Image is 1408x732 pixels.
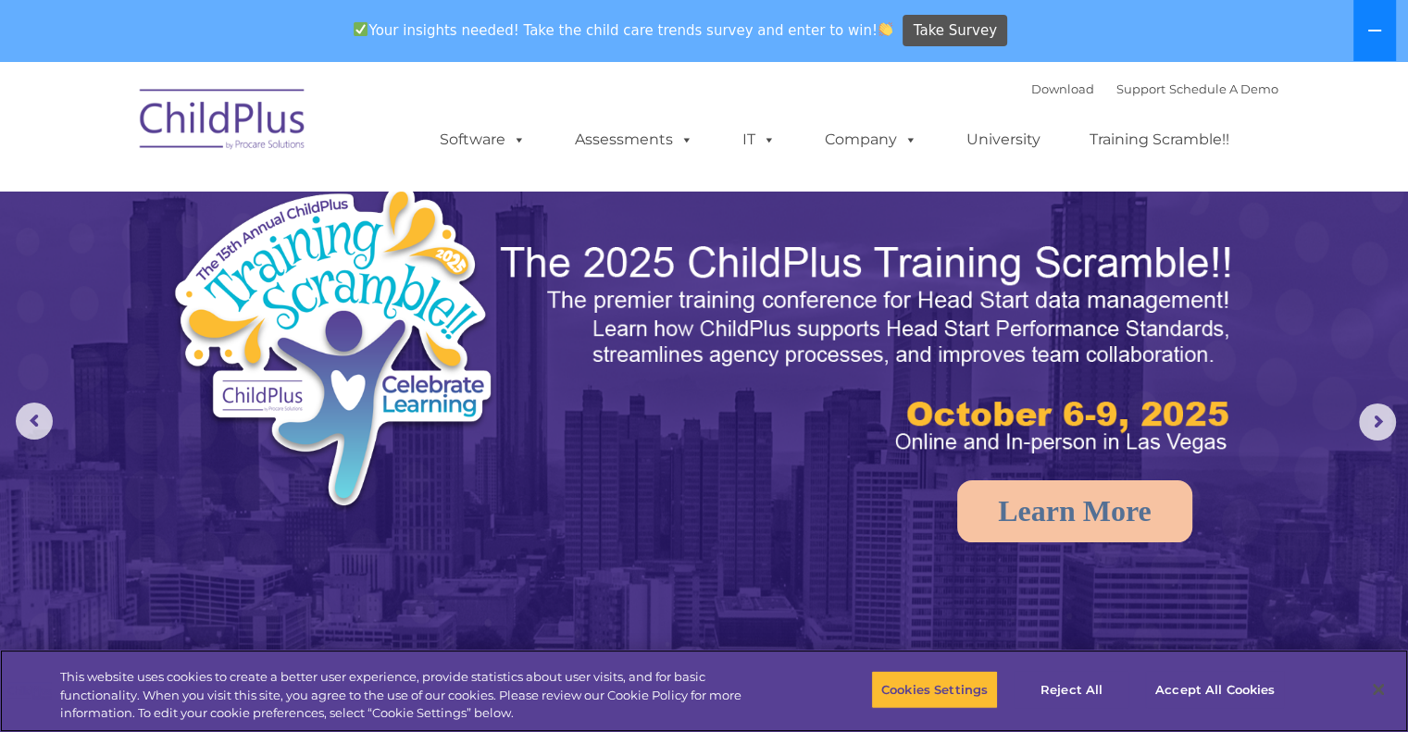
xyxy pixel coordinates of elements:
[556,121,712,158] a: Assessments
[957,480,1192,542] a: Learn More
[346,12,901,48] span: Your insights needed! Take the child care trends survey and enter to win!
[948,121,1059,158] a: University
[1071,121,1248,158] a: Training Scramble!!
[1014,670,1129,709] button: Reject All
[1116,81,1165,96] a: Support
[1031,81,1094,96] a: Download
[421,121,544,158] a: Software
[257,198,336,212] span: Phone number
[724,121,794,158] a: IT
[1145,670,1285,709] button: Accept All Cookies
[60,668,775,723] div: This website uses cookies to create a better user experience, provide statistics about user visit...
[1169,81,1278,96] a: Schedule A Demo
[806,121,936,158] a: Company
[257,122,314,136] span: Last name
[914,15,997,47] span: Take Survey
[903,15,1007,47] a: Take Survey
[1358,669,1399,710] button: Close
[871,670,998,709] button: Cookies Settings
[131,76,316,168] img: ChildPlus by Procare Solutions
[1031,81,1278,96] font: |
[354,22,368,36] img: ✅
[878,22,892,36] img: 👏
